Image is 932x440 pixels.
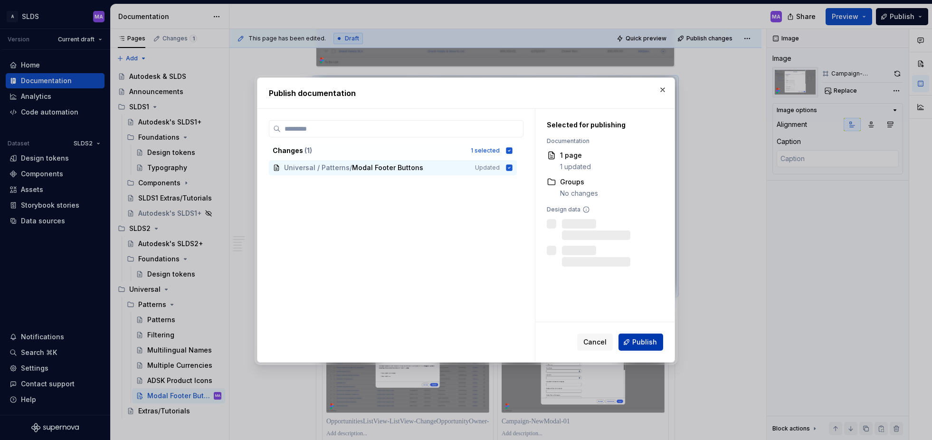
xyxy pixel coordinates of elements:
span: Cancel [583,337,607,347]
span: Updated [475,164,500,172]
span: / [350,163,352,172]
span: Modal Footer Buttons [352,163,423,172]
div: Groups [560,177,598,187]
div: 1 selected [471,147,500,154]
button: Publish [618,334,663,351]
div: Changes [273,146,465,155]
div: No changes [560,189,598,198]
div: 1 updated [560,162,591,172]
span: Universal / Patterns [284,163,350,172]
div: Selected for publishing [547,120,658,130]
h2: Publish documentation [269,87,663,99]
div: 1 page [560,151,591,160]
span: Publish [632,337,657,347]
div: Design data [547,206,658,213]
button: Cancel [577,334,613,351]
span: ( 1 ) [304,146,312,154]
div: Documentation [547,137,658,145]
